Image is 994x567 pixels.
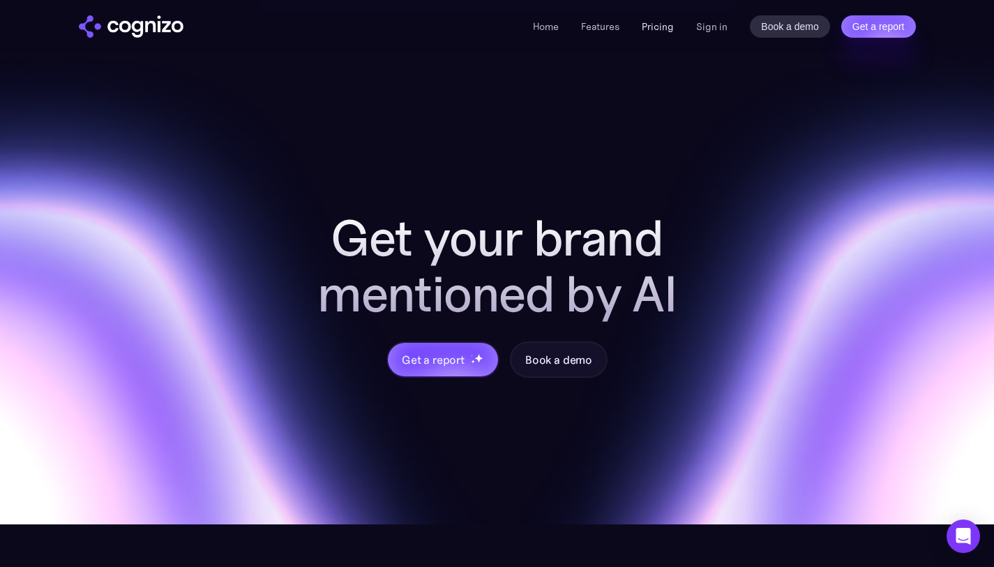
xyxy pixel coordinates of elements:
[642,20,674,33] a: Pricing
[471,360,476,364] img: star
[581,20,619,33] a: Features
[525,351,592,368] div: Book a demo
[402,351,465,368] div: Get a report
[533,20,559,33] a: Home
[79,15,183,38] a: home
[841,15,916,38] a: Get a report
[750,15,830,38] a: Book a demo
[471,355,473,357] img: star
[274,210,721,322] h2: Get your brand mentioned by AI
[474,353,483,362] img: star
[696,18,728,35] a: Sign in
[510,341,608,378] a: Book a demo
[386,341,499,378] a: Get a reportstarstarstar
[947,520,980,553] div: Open Intercom Messenger
[79,15,183,38] img: cognizo logo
